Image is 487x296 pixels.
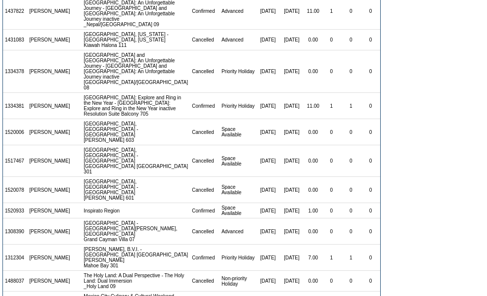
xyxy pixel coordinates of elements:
td: 1334381 [3,93,27,119]
td: Advanced [220,218,257,245]
td: 0 [361,30,380,50]
td: Confirmed [190,203,220,218]
td: [GEOGRAPHIC_DATA]: Explore and Ring in the New Year - [GEOGRAPHIC_DATA]: Explore and Ring in the ... [82,93,190,119]
td: Cancelled [190,50,220,93]
td: Inspirato Region [82,203,190,218]
td: 0 [341,30,361,50]
td: 1 [322,245,341,271]
td: 0 [341,271,361,292]
td: The Holy Land: A Dual Perspective - The Holy Land: Dual Immersion _Holy Land 09 [82,271,190,292]
td: [DATE] [257,30,279,50]
td: 0 [341,177,361,203]
td: [DATE] [279,119,305,145]
td: 0 [322,203,341,218]
td: [PERSON_NAME] [27,93,72,119]
td: [GEOGRAPHIC_DATA], [GEOGRAPHIC_DATA] - [GEOGRAPHIC_DATA] [PERSON_NAME] 603 [82,119,190,145]
td: 1520006 [3,119,27,145]
td: 0 [361,245,380,271]
td: [DATE] [279,93,305,119]
td: 1488037 [3,271,27,292]
td: 1.00 [305,203,322,218]
td: [PERSON_NAME] [27,145,72,177]
td: Cancelled [190,30,220,50]
td: 0 [341,218,361,245]
td: Advanced [220,30,257,50]
td: 0 [361,271,380,292]
td: [DATE] [257,245,279,271]
td: Priority Holiday [220,245,257,271]
td: 0.00 [305,119,322,145]
td: [DATE] [257,271,279,292]
td: 0 [361,177,380,203]
td: [PERSON_NAME] [27,203,72,218]
td: 1 [341,93,361,119]
td: Priority Holiday [220,50,257,93]
td: Cancelled [190,177,220,203]
td: 0 [341,203,361,218]
td: [DATE] [257,218,279,245]
td: [GEOGRAPHIC_DATA], [US_STATE] - [GEOGRAPHIC_DATA], [US_STATE] Kiawah Halona 111 [82,30,190,50]
td: [DATE] [279,271,305,292]
td: 1520933 [3,203,27,218]
td: [PERSON_NAME] [27,177,72,203]
td: [DATE] [279,30,305,50]
td: Non-priority Holiday [220,271,257,292]
td: Priority Holiday [220,93,257,119]
td: [PERSON_NAME] [27,50,72,93]
td: 1431083 [3,30,27,50]
td: [PERSON_NAME], B.V.I. - [GEOGRAPHIC_DATA] [GEOGRAPHIC_DATA][PERSON_NAME] Mahoe Bay 301 [82,245,190,271]
td: [GEOGRAPHIC_DATA] - [GEOGRAPHIC_DATA][PERSON_NAME], [GEOGRAPHIC_DATA] Grand Cayman Villa 07 [82,218,190,245]
td: 1 [322,93,341,119]
td: [PERSON_NAME] [27,245,72,271]
td: Space Available [220,203,257,218]
td: 0 [322,30,341,50]
td: [DATE] [279,203,305,218]
td: Space Available [220,145,257,177]
td: 0 [322,218,341,245]
td: Cancelled [190,218,220,245]
td: [DATE] [257,177,279,203]
td: Confirmed [190,245,220,271]
td: [PERSON_NAME] [27,30,72,50]
td: 1312304 [3,245,27,271]
td: [GEOGRAPHIC_DATA] and [GEOGRAPHIC_DATA]: An Unforgettable Journey - [GEOGRAPHIC_DATA] and [GEOGRA... [82,50,190,93]
td: 0 [361,218,380,245]
td: [DATE] [279,177,305,203]
td: 0 [322,177,341,203]
td: [DATE] [279,145,305,177]
td: [DATE] [257,119,279,145]
td: [PERSON_NAME] [27,218,72,245]
td: 1308390 [3,218,27,245]
td: 0 [361,93,380,119]
td: 0 [341,119,361,145]
td: 0 [341,145,361,177]
td: 1520078 [3,177,27,203]
td: [DATE] [279,245,305,271]
td: 0 [361,119,380,145]
td: Space Available [220,177,257,203]
td: Cancelled [190,271,220,292]
td: [DATE] [279,218,305,245]
td: [PERSON_NAME] [27,271,72,292]
td: 1517467 [3,145,27,177]
td: [DATE] [257,145,279,177]
td: Space Available [220,119,257,145]
td: 0.00 [305,145,322,177]
td: [DATE] [257,203,279,218]
td: 0 [361,145,380,177]
td: [GEOGRAPHIC_DATA], [GEOGRAPHIC_DATA] - [GEOGRAPHIC_DATA] [GEOGRAPHIC_DATA] [GEOGRAPHIC_DATA] 301 [82,145,190,177]
td: 0.00 [305,50,322,93]
td: Confirmed [190,93,220,119]
td: 1 [341,245,361,271]
td: Cancelled [190,119,220,145]
td: 0 [322,50,341,93]
td: 0 [361,50,380,93]
td: 0.00 [305,30,322,50]
td: 11.00 [305,93,322,119]
td: [DATE] [257,93,279,119]
td: 0 [322,119,341,145]
td: 0.00 [305,177,322,203]
td: [DATE] [257,50,279,93]
td: [GEOGRAPHIC_DATA], [GEOGRAPHIC_DATA] - [GEOGRAPHIC_DATA] [PERSON_NAME] 601 [82,177,190,203]
td: 1334378 [3,50,27,93]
